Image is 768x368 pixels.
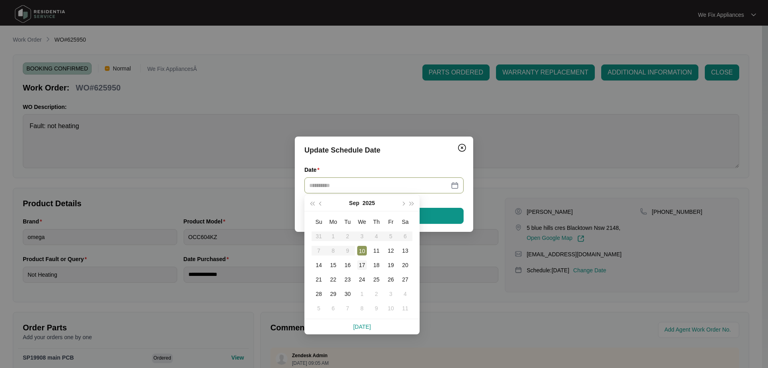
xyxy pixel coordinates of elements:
td: 2025-10-07 [340,301,355,316]
td: 2025-10-09 [369,301,384,316]
td: 2025-09-27 [398,272,412,287]
td: 2025-09-12 [384,243,398,258]
div: 15 [328,260,338,270]
a: [DATE] [353,324,371,330]
td: 2025-10-10 [384,301,398,316]
td: 2025-09-26 [384,272,398,287]
td: 2025-09-18 [369,258,384,272]
td: 2025-09-29 [326,287,340,301]
td: 2025-10-05 [312,301,326,316]
div: 10 [357,246,367,255]
td: 2025-09-25 [369,272,384,287]
div: 3 [386,289,396,299]
div: 30 [343,289,352,299]
div: Update Schedule Date [304,145,464,156]
td: 2025-09-17 [355,258,369,272]
label: Date [304,166,323,174]
th: Th [369,215,384,229]
div: 20 [400,260,410,270]
button: 2025 [362,195,375,211]
div: 5 [314,304,324,313]
td: 2025-10-08 [355,301,369,316]
th: Su [312,215,326,229]
td: 2025-09-30 [340,287,355,301]
input: Date [309,181,449,190]
div: 27 [400,275,410,284]
div: 18 [372,260,381,270]
th: Tu [340,215,355,229]
div: 9 [372,304,381,313]
div: 29 [328,289,338,299]
td: 2025-09-11 [369,243,384,258]
div: 26 [386,275,396,284]
div: 28 [314,289,324,299]
td: 2025-09-19 [384,258,398,272]
td: 2025-09-13 [398,243,412,258]
div: 4 [400,289,410,299]
td: 2025-09-20 [398,258,412,272]
div: 11 [372,246,381,255]
div: 19 [386,260,396,270]
td: 2025-09-22 [326,272,340,287]
div: 24 [357,275,367,284]
td: 2025-10-04 [398,287,412,301]
div: 14 [314,260,324,270]
div: 10 [386,304,396,313]
td: 2025-10-01 [355,287,369,301]
td: 2025-10-06 [326,301,340,316]
div: 22 [328,275,338,284]
div: 1 [357,289,367,299]
div: 7 [343,304,352,313]
td: 2025-09-10 [355,243,369,258]
button: Close [456,141,468,154]
td: 2025-09-24 [355,272,369,287]
td: 2025-09-21 [312,272,326,287]
td: 2025-10-03 [384,287,398,301]
div: 8 [357,304,367,313]
div: 21 [314,275,324,284]
img: closeCircle [457,143,467,153]
th: Sa [398,215,412,229]
button: Sep [349,195,360,211]
div: 13 [400,246,410,255]
th: Mo [326,215,340,229]
th: Fr [384,215,398,229]
td: 2025-09-15 [326,258,340,272]
td: 2025-10-11 [398,301,412,316]
div: 16 [343,260,352,270]
td: 2025-09-28 [312,287,326,301]
div: 6 [328,304,338,313]
td: 2025-09-14 [312,258,326,272]
div: 17 [357,260,367,270]
div: 11 [400,304,410,313]
div: 23 [343,275,352,284]
th: We [355,215,369,229]
div: 12 [386,246,396,255]
td: 2025-10-02 [369,287,384,301]
td: 2025-09-16 [340,258,355,272]
td: 2025-09-23 [340,272,355,287]
div: 2 [372,289,381,299]
div: 25 [372,275,381,284]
